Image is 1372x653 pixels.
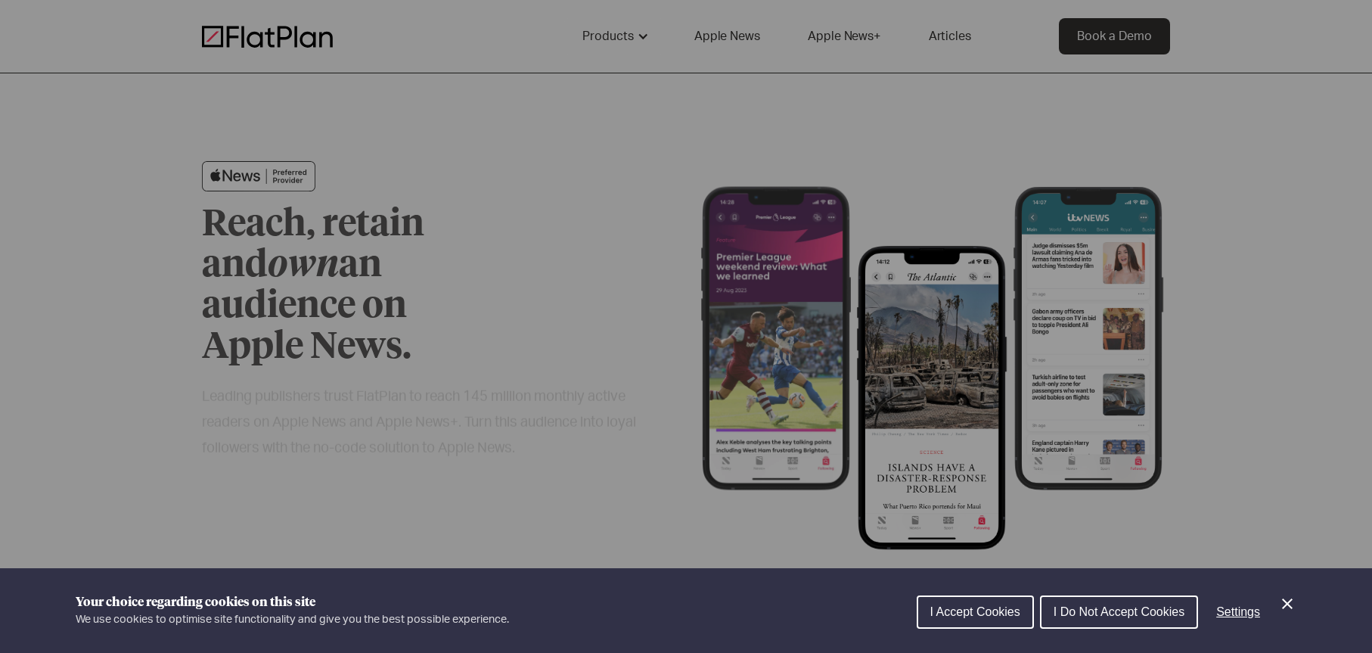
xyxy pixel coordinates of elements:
button: Settings [1204,597,1272,627]
span: Settings [1216,605,1260,618]
span: I Do Not Accept Cookies [1054,605,1184,618]
button: I Do Not Accept Cookies [1040,595,1198,629]
button: I Accept Cookies [917,595,1034,629]
h1: Your choice regarding cookies on this site [76,593,509,611]
span: I Accept Cookies [930,605,1020,618]
p: We use cookies to optimise site functionality and give you the best possible experience. [76,611,509,628]
button: Close Cookie Control [1278,595,1296,613]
